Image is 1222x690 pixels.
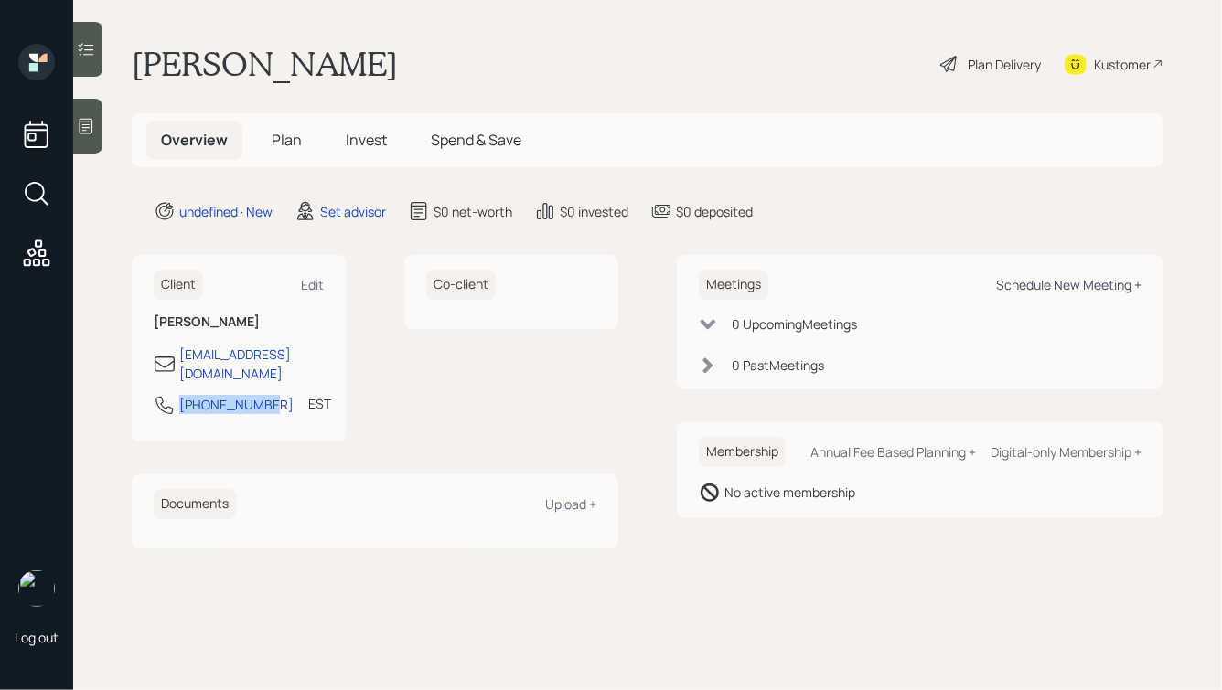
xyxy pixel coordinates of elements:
[560,202,628,221] div: $0 invested
[179,345,324,383] div: [EMAIL_ADDRESS][DOMAIN_NAME]
[301,276,324,293] div: Edit
[431,130,521,150] span: Spend & Save
[154,314,324,330] h6: [PERSON_NAME]
[732,314,857,334] div: 0 Upcoming Meeting s
[154,489,236,519] h6: Documents
[1094,55,1151,74] div: Kustomer
[434,202,512,221] div: $0 net-worth
[968,55,1041,74] div: Plan Delivery
[545,495,596,513] div: Upload +
[132,44,398,84] h1: [PERSON_NAME]
[179,395,294,414] div: [PHONE_NUMBER]
[991,443,1142,461] div: Digital-only Membership +
[161,130,228,150] span: Overview
[15,629,59,646] div: Log out
[732,356,824,375] div: 0 Past Meeting s
[724,483,855,502] div: No active membership
[154,270,203,300] h6: Client
[699,437,786,467] h6: Membership
[810,443,976,461] div: Annual Fee Based Planning +
[699,270,768,300] h6: Meetings
[308,394,331,413] div: EST
[996,276,1142,293] div: Schedule New Meeting +
[346,130,387,150] span: Invest
[18,570,55,607] img: hunter_neumayer.jpg
[272,130,302,150] span: Plan
[426,270,496,300] h6: Co-client
[676,202,753,221] div: $0 deposited
[179,202,273,221] div: undefined · New
[320,202,386,221] div: Set advisor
